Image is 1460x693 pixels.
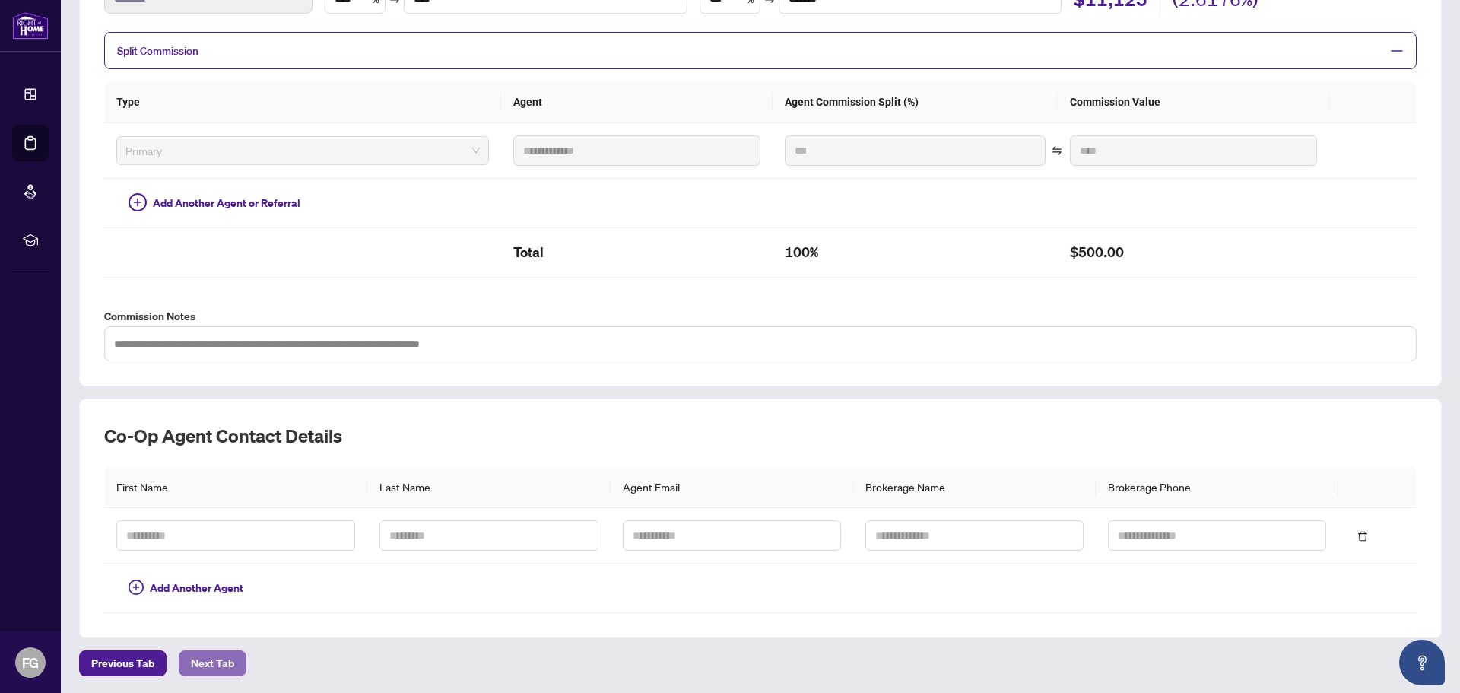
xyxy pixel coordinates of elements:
[104,424,1417,448] h2: Co-op Agent Contact Details
[785,240,1046,265] h2: 100%
[12,11,49,40] img: logo
[1399,640,1445,685] button: Open asap
[150,580,243,596] span: Add Another Agent
[91,651,154,676] span: Previous Tab
[1096,466,1338,508] th: Brokerage Phone
[1052,145,1062,156] span: swap
[129,580,144,595] span: plus-circle
[116,576,255,600] button: Add Another Agent
[116,191,313,215] button: Add Another Agent or Referral
[153,195,300,211] span: Add Another Agent or Referral
[1058,81,1329,123] th: Commission Value
[117,44,198,58] span: Split Commission
[1070,240,1317,265] h2: $500.00
[22,652,39,673] span: FG
[129,193,147,211] span: plus-circle
[179,650,246,676] button: Next Tab
[367,466,610,508] th: Last Name
[611,466,853,508] th: Agent Email
[1390,44,1404,58] span: minus
[104,81,501,123] th: Type
[125,139,480,162] span: Primary
[191,651,234,676] span: Next Tab
[104,32,1417,69] div: Split Commission
[79,650,167,676] button: Previous Tab
[104,308,1417,325] label: Commission Notes
[853,466,1096,508] th: Brokerage Name
[1357,531,1368,542] span: delete
[104,466,367,508] th: First Name
[501,81,773,123] th: Agent
[513,240,760,265] h2: Total
[773,81,1058,123] th: Agent Commission Split (%)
